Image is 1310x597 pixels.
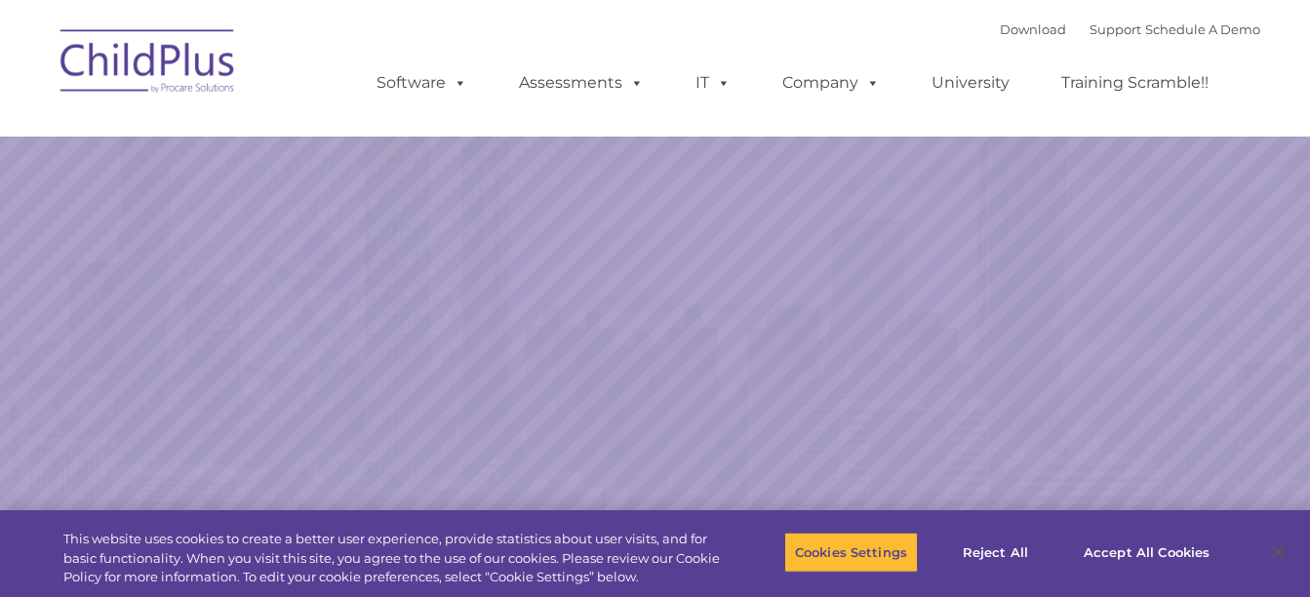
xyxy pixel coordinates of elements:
button: Accept All Cookies [1073,532,1220,573]
button: Reject All [934,532,1056,573]
a: Support [1090,21,1141,37]
a: Schedule A Demo [1145,21,1260,37]
button: Close [1257,531,1300,574]
div: This website uses cookies to create a better user experience, provide statistics about user visit... [63,530,721,587]
a: Download [1000,21,1066,37]
a: University [912,63,1029,102]
a: Training Scramble!! [1042,63,1228,102]
a: Company [763,63,899,102]
a: Software [357,63,487,102]
button: Cookies Settings [784,532,918,573]
a: Learn More [891,390,1108,449]
font: | [1000,21,1260,37]
img: ChildPlus by Procare Solutions [51,16,246,113]
a: IT [676,63,750,102]
a: Assessments [499,63,663,102]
